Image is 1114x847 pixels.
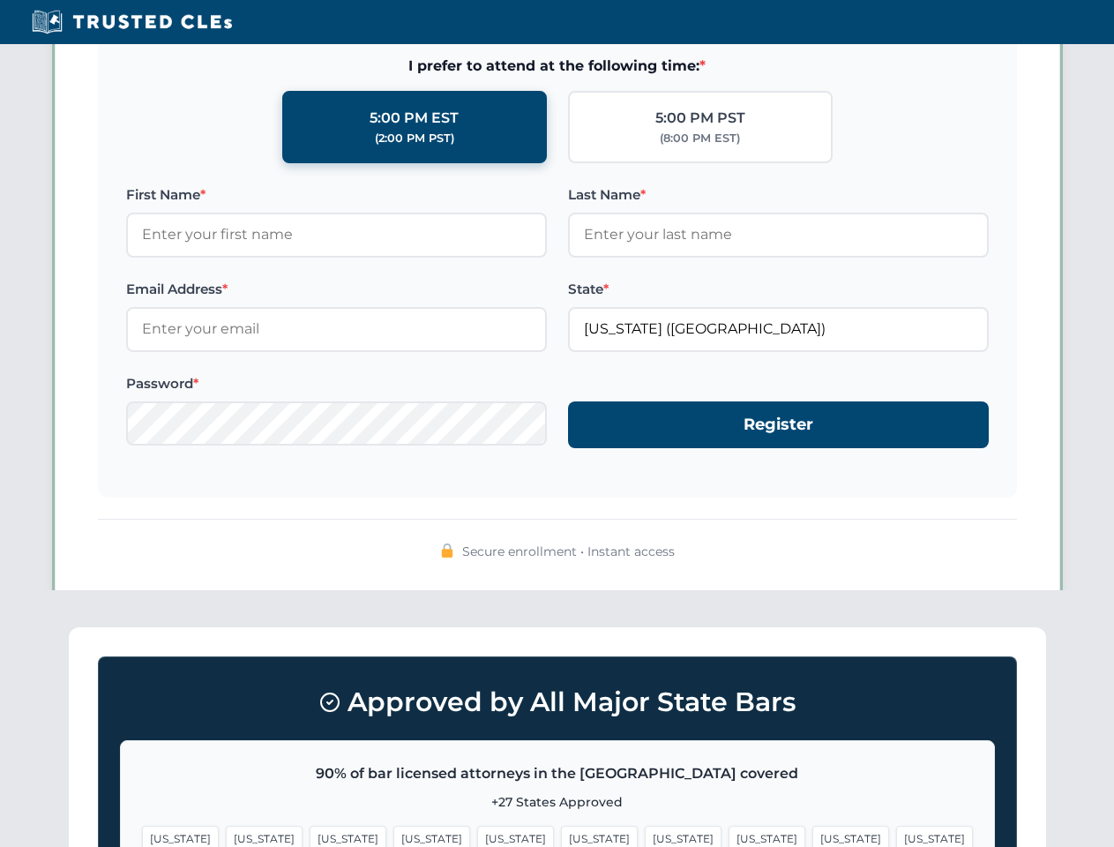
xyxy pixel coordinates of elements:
[142,792,973,812] p: +27 States Approved
[655,107,745,130] div: 5:00 PM PST
[126,213,547,257] input: Enter your first name
[568,307,989,351] input: Florida (FL)
[120,678,995,726] h3: Approved by All Major State Bars
[126,55,989,78] span: I prefer to attend at the following time:
[375,130,454,147] div: (2:00 PM PST)
[126,184,547,206] label: First Name
[568,401,989,448] button: Register
[126,373,547,394] label: Password
[370,107,459,130] div: 5:00 PM EST
[126,307,547,351] input: Enter your email
[126,279,547,300] label: Email Address
[568,279,989,300] label: State
[660,130,740,147] div: (8:00 PM EST)
[568,213,989,257] input: Enter your last name
[26,9,237,35] img: Trusted CLEs
[142,762,973,785] p: 90% of bar licensed attorneys in the [GEOGRAPHIC_DATA] covered
[568,184,989,206] label: Last Name
[462,542,675,561] span: Secure enrollment • Instant access
[440,543,454,558] img: 🔒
